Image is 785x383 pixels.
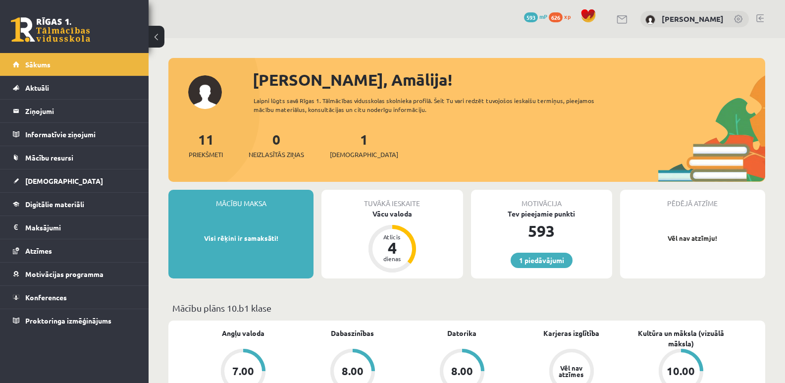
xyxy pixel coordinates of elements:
span: [DEMOGRAPHIC_DATA] [25,176,103,185]
a: Dabaszinības [331,328,374,338]
a: Motivācijas programma [13,263,136,285]
span: Konferences [25,293,67,302]
a: Aktuāli [13,76,136,99]
a: [DEMOGRAPHIC_DATA] [13,169,136,192]
div: dienas [377,256,407,262]
div: Mācību maksa [168,190,314,209]
a: Digitālie materiāli [13,193,136,216]
a: Atzīmes [13,239,136,262]
span: 593 [524,12,538,22]
div: 7.00 [232,366,254,377]
div: Vācu valoda [321,209,463,219]
div: Tev pieejamie punkti [471,209,612,219]
legend: Maksājumi [25,216,136,239]
a: 0Neizlasītās ziņas [249,130,304,160]
span: Sākums [25,60,51,69]
a: Kultūra un māksla (vizuālā māksla) [626,328,735,349]
a: Vācu valoda Atlicis 4 dienas [321,209,463,274]
span: Neizlasītās ziņas [249,150,304,160]
div: [PERSON_NAME], Amālija! [253,68,765,92]
a: Datorika [447,328,476,338]
a: Maksājumi [13,216,136,239]
a: 1 piedāvājumi [511,253,573,268]
div: Atlicis [377,234,407,240]
a: 1[DEMOGRAPHIC_DATA] [330,130,398,160]
span: xp [564,12,571,20]
p: Mācību plāns 10.b1 klase [172,301,761,315]
a: 626 xp [549,12,576,20]
span: Proktoringa izmēģinājums [25,316,111,325]
p: Visi rēķini ir samaksāti! [173,233,309,243]
a: Ziņojumi [13,100,136,122]
span: mP [539,12,547,20]
a: 11Priekšmeti [189,130,223,160]
div: 8.00 [451,366,473,377]
a: Sākums [13,53,136,76]
a: Angļu valoda [222,328,264,338]
div: 4 [377,240,407,256]
a: 593 mP [524,12,547,20]
span: Mācību resursi [25,153,73,162]
a: Mācību resursi [13,146,136,169]
div: 593 [471,219,612,243]
div: 8.00 [342,366,364,377]
a: [PERSON_NAME] [662,14,724,24]
img: Amālija Gabrene [645,15,655,25]
div: 10.00 [667,366,695,377]
p: Vēl nav atzīmju! [625,233,760,243]
div: Laipni lūgts savā Rīgas 1. Tālmācības vidusskolas skolnieka profilā. Šeit Tu vari redzēt tuvojošo... [254,96,612,114]
legend: Ziņojumi [25,100,136,122]
span: Atzīmes [25,246,52,255]
a: Proktoringa izmēģinājums [13,309,136,332]
span: 626 [549,12,563,22]
div: Tuvākā ieskaite [321,190,463,209]
legend: Informatīvie ziņojumi [25,123,136,146]
div: Vēl nav atzīmes [558,365,585,378]
a: Informatīvie ziņojumi [13,123,136,146]
div: Motivācija [471,190,612,209]
a: Karjeras izglītība [543,328,599,338]
span: Priekšmeti [189,150,223,160]
span: Motivācijas programma [25,270,104,278]
span: Digitālie materiāli [25,200,84,209]
span: [DEMOGRAPHIC_DATA] [330,150,398,160]
div: Pēdējā atzīme [620,190,765,209]
a: Konferences [13,286,136,309]
span: Aktuāli [25,83,49,92]
a: Rīgas 1. Tālmācības vidusskola [11,17,90,42]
